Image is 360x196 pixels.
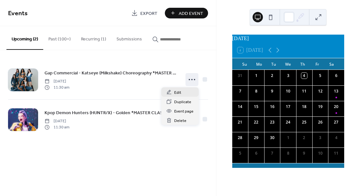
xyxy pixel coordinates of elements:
div: 12 [317,88,323,94]
div: Su [237,58,252,70]
div: 26 [317,119,323,125]
div: 5 [237,150,243,156]
span: Duplicate [174,99,191,105]
div: 23 [269,119,275,125]
span: Event page [174,108,194,115]
div: 8 [253,88,259,94]
div: 7 [237,88,243,94]
div: 24 [285,119,291,125]
a: Gap Commercial - Katseye (Milkshake) Choreography *MASTER CLASS* [45,69,179,77]
div: 27 [333,119,339,125]
div: [DATE] [232,35,344,42]
div: 3 [317,135,323,141]
div: Fr [310,58,325,70]
div: 7 [269,150,275,156]
div: 31 [237,73,243,79]
div: 6 [253,150,259,156]
div: 30 [269,135,275,141]
span: Events [8,7,28,20]
span: Gap Commercial - Katseye (Milkshake) Choreography *MASTER CLASS* [45,70,179,77]
span: [DATE] [45,79,69,84]
div: 13 [333,88,339,94]
span: 11:30 am [45,124,69,130]
span: Delete [174,117,186,124]
span: Add Event [179,10,203,17]
div: Mo [252,58,266,70]
div: 9 [269,88,275,94]
div: 2 [301,135,307,141]
button: Recurring (1) [76,26,111,49]
span: Export [140,10,157,17]
span: [DATE] [45,118,69,124]
button: Upcoming (2) [6,26,43,50]
div: 9 [301,150,307,156]
div: 11 [333,150,339,156]
div: 25 [301,119,307,125]
div: 18 [301,104,307,110]
div: 3 [285,73,291,79]
div: 10 [285,88,291,94]
div: 19 [317,104,323,110]
div: 17 [285,104,291,110]
div: We [281,58,295,70]
div: 2 [269,73,275,79]
span: Edit [174,89,181,96]
div: 16 [269,104,275,110]
div: Sa [325,58,339,70]
div: Th [295,58,310,70]
a: Export [126,8,162,18]
div: 11 [301,88,307,94]
button: Add Event [165,8,208,18]
div: 5 [317,73,323,79]
div: 6 [333,73,339,79]
div: Tu [266,58,281,70]
div: 1 [253,73,259,79]
div: 4 [301,73,307,79]
div: 21 [237,119,243,125]
button: Past (100+) [43,26,76,49]
span: 11:30 am [45,84,69,90]
div: 14 [237,104,243,110]
div: 20 [333,104,339,110]
div: 28 [237,135,243,141]
div: 8 [285,150,291,156]
div: 4 [333,135,339,141]
button: Submissions [111,26,147,49]
div: 10 [317,150,323,156]
div: 1 [285,135,291,141]
div: 15 [253,104,259,110]
div: 22 [253,119,259,125]
div: 29 [253,135,259,141]
a: Kpop Demon Hunters (HUNTR/X) - Golden *MASTER CLASS* [45,109,167,116]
